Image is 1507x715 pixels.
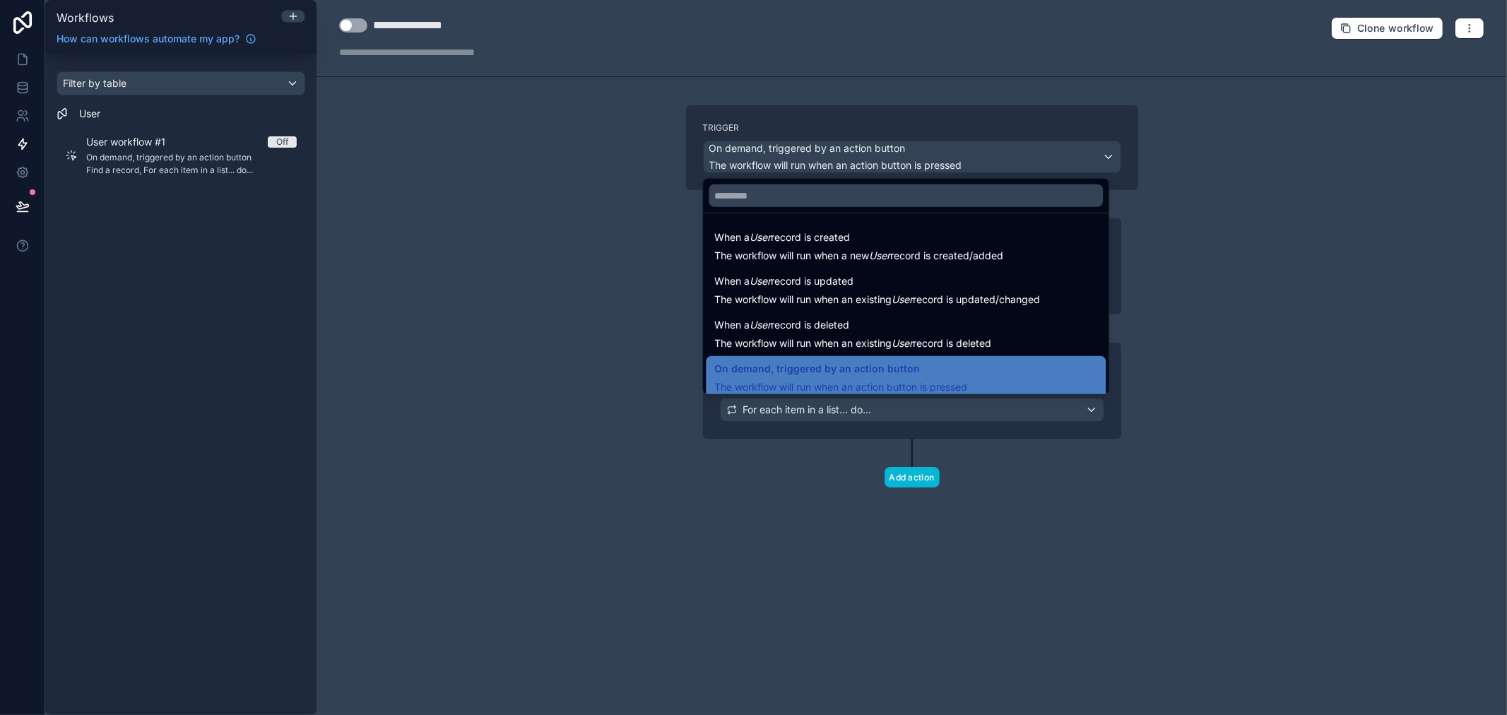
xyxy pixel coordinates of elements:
[714,293,1040,305] span: The workflow will run when an existing record is updated/changed
[714,337,991,349] span: The workflow will run when an existing record is deleted
[892,337,913,349] em: User
[714,317,849,333] span: When a record is deleted
[750,231,771,243] em: User
[714,249,1003,261] span: The workflow will run when a new record is created/added
[714,381,967,393] span: The workflow will run when an action button is pressed
[714,273,853,290] span: When a record is updated
[750,319,771,331] em: User
[869,249,890,261] em: User
[714,229,850,246] span: When a record is created
[892,293,913,305] em: User
[750,275,771,287] em: User
[714,360,920,377] span: On demand, triggered by an action button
